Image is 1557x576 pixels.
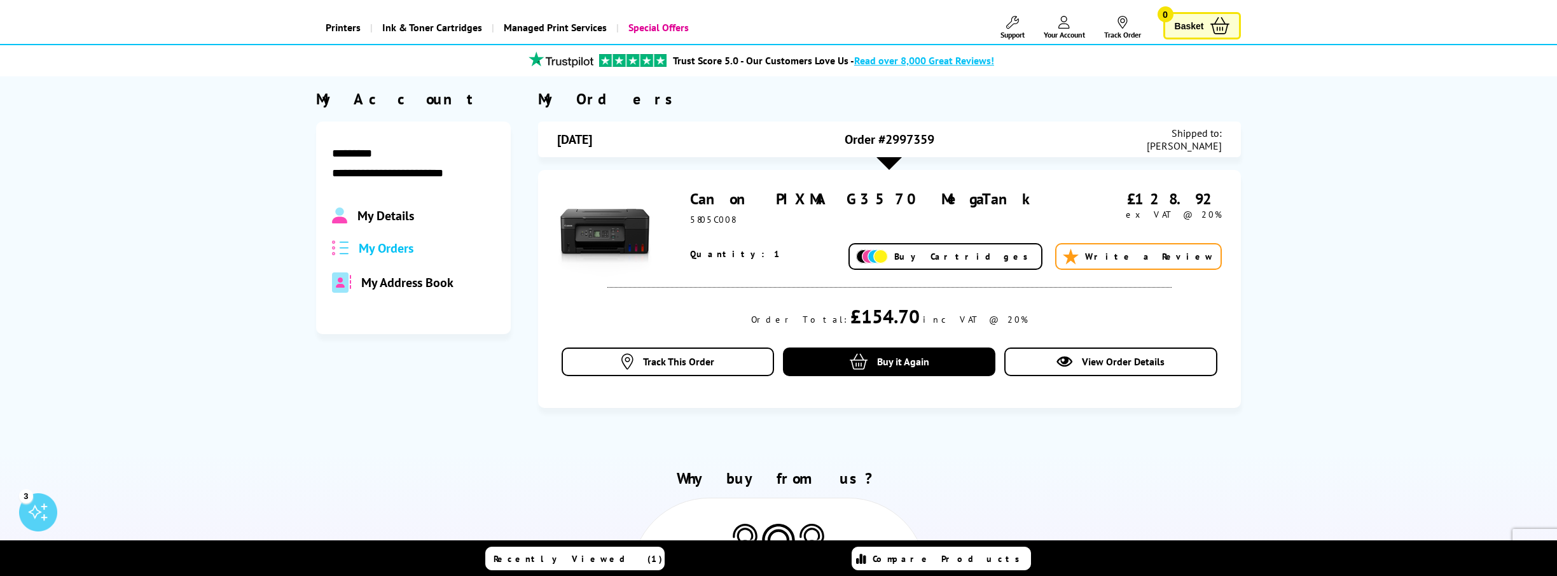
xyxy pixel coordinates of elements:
[332,241,349,255] img: all-order.svg
[538,89,1240,109] div: My Orders
[361,274,453,291] span: My Address Book
[798,524,826,556] img: Printer Experts
[1000,30,1025,39] span: Support
[690,189,1039,209] a: Canon PIXMA G3570 MegaTank
[690,248,782,260] span: Quantity: 1
[494,553,663,565] span: Recently Viewed (1)
[557,189,653,284] img: Canon PIXMA G3570 MegaTank
[673,54,994,67] a: Trust Score 5.0 - Our Customers Love Us -Read over 8,000 Great Reviews!
[382,11,482,44] span: Ink & Toner Cartridges
[1044,30,1085,39] span: Your Account
[845,131,934,148] span: Order #2997359
[485,547,665,570] a: Recently Viewed (1)
[1163,12,1241,39] a: Basket 0
[690,214,1062,225] div: 5805C008
[751,314,847,325] div: Order Total:
[370,11,492,44] a: Ink & Toner Cartridges
[848,243,1042,270] a: Buy Cartridges
[1175,17,1204,34] span: Basket
[1055,243,1222,270] a: Write a Review
[856,249,888,264] img: Add Cartridges
[19,489,33,503] div: 3
[877,355,929,368] span: Buy it Again
[643,355,714,368] span: Track This Order
[1104,16,1141,39] a: Track Order
[316,89,510,109] div: My Account
[850,304,920,328] div: £154.70
[332,272,351,293] img: address-book-duotone-solid.svg
[1062,209,1222,220] div: ex VAT @ 20%
[557,131,592,148] span: [DATE]
[523,52,599,67] img: trustpilot rating
[923,314,1028,325] div: inc VAT @ 20%
[332,207,347,224] img: Profile.svg
[562,348,774,376] a: Track This Order
[1158,6,1173,22] span: 0
[316,11,370,44] a: Printers
[1083,355,1165,368] span: View Order Details
[1147,127,1222,139] span: Shipped to:
[1085,251,1214,262] span: Write a Review
[854,54,994,67] span: Read over 8,000 Great Reviews!
[357,207,414,224] span: My Details
[1147,139,1222,152] span: [PERSON_NAME]
[759,524,798,568] img: Printer Experts
[852,547,1031,570] a: Compare Products
[316,468,1240,488] h2: Why buy from us?
[731,524,759,556] img: Printer Experts
[492,11,616,44] a: Managed Print Services
[599,54,667,67] img: trustpilot rating
[783,348,995,376] a: Buy it Again
[873,553,1027,565] span: Compare Products
[1004,348,1217,376] a: View Order Details
[894,251,1035,262] span: Buy Cartridges
[1000,16,1025,39] a: Support
[1062,189,1222,209] div: £128.92
[616,11,698,44] a: Special Offers
[359,240,413,256] span: My Orders
[1044,16,1085,39] a: Your Account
